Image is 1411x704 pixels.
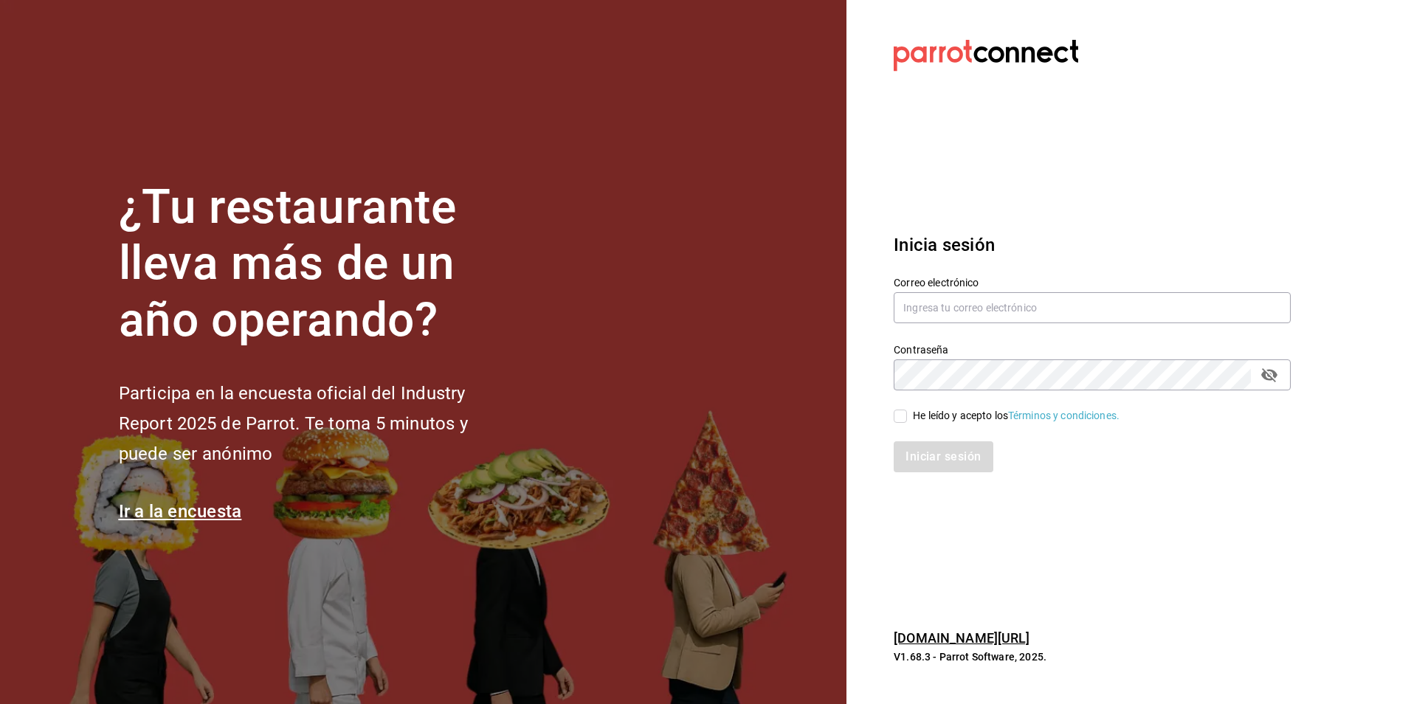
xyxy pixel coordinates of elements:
h3: Inicia sesión [894,232,1291,258]
h2: Participa en la encuesta oficial del Industry Report 2025 de Parrot. Te toma 5 minutos y puede se... [119,379,517,469]
label: Contraseña [894,344,1291,354]
button: passwordField [1257,362,1282,387]
a: [DOMAIN_NAME][URL] [894,630,1029,646]
div: He leído y acepto los [913,408,1120,424]
label: Correo electrónico [894,277,1291,287]
h1: ¿Tu restaurante lleva más de un año operando? [119,179,517,349]
a: Términos y condiciones. [1008,410,1120,421]
p: V1.68.3 - Parrot Software, 2025. [894,649,1291,664]
a: Ir a la encuesta [119,501,242,522]
input: Ingresa tu correo electrónico [894,292,1291,323]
